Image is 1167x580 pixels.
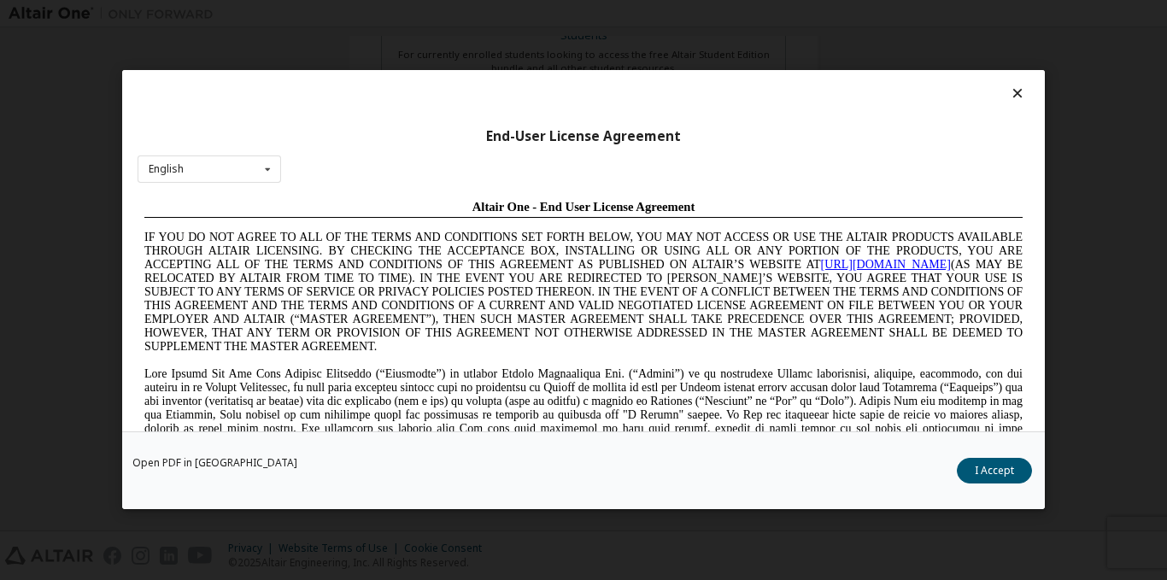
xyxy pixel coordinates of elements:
[335,7,558,21] span: Altair One - End User License Agreement
[138,128,1029,145] div: End-User License Agreement
[7,174,885,296] span: Lore Ipsumd Sit Ame Cons Adipisc Elitseddo (“Eiusmodte”) in utlabor Etdolo Magnaaliqua Eni. (“Adm...
[957,459,1032,484] button: I Accept
[132,459,297,469] a: Open PDF in [GEOGRAPHIC_DATA]
[149,164,184,174] div: English
[7,38,885,160] span: IF YOU DO NOT AGREE TO ALL OF THE TERMS AND CONDITIONS SET FORTH BELOW, YOU MAY NOT ACCESS OR USE...
[683,65,813,78] a: [URL][DOMAIN_NAME]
